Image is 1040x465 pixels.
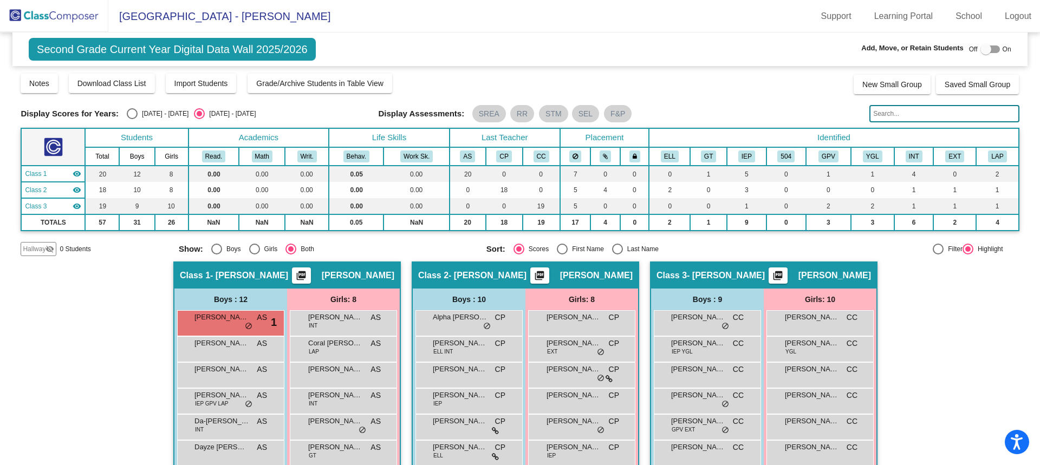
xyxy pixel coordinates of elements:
[308,442,362,453] span: [PERSON_NAME]
[945,80,1010,89] span: Saved Small Group
[179,244,478,254] mat-radio-group: Select an option
[450,166,486,182] td: 20
[590,166,620,182] td: 0
[847,338,857,349] span: CC
[649,198,690,214] td: 0
[547,416,601,427] span: [PERSON_NAME] [PERSON_NAME]
[976,182,1018,198] td: 1
[188,128,329,147] th: Academics
[649,214,690,231] td: 2
[733,338,744,349] span: CC
[85,128,188,147] th: Students
[590,214,620,231] td: 4
[806,147,851,166] th: Good Parent Volunteer
[433,416,487,427] span: [PERSON_NAME]
[188,166,239,182] td: 0.00
[119,147,154,166] th: Boys
[383,166,449,182] td: 0.00
[976,166,1018,182] td: 2
[295,270,308,285] mat-icon: picture_as_pdf
[256,79,383,88] span: Grade/Archive Students in Table View
[329,214,383,231] td: 0.05
[656,270,687,281] span: Class 3
[547,390,601,401] span: [PERSON_NAME]
[597,348,604,357] span: do_not_disturb_alt
[450,182,486,198] td: 0
[733,364,744,375] span: CC
[933,214,976,231] td: 2
[433,364,487,375] span: [PERSON_NAME]
[969,44,978,54] span: Off
[495,442,505,453] span: CP
[733,390,744,401] span: CC
[996,8,1040,25] a: Logout
[210,270,288,281] span: - [PERSON_NAME]
[766,182,807,198] td: 0
[785,312,839,323] span: [PERSON_NAME]
[138,109,188,119] div: [DATE] - [DATE]
[623,244,659,254] div: Last Name
[851,214,894,231] td: 3
[257,442,267,453] span: AS
[597,426,604,435] span: do_not_disturb_alt
[239,166,285,182] td: 0.00
[271,314,277,330] span: 1
[721,426,729,435] span: do_not_disturb_alt
[568,244,604,254] div: First Name
[285,166,329,182] td: 0.00
[21,198,85,214] td: Christy Cooper - Cooper
[894,214,933,231] td: 6
[496,150,511,162] button: CP
[379,109,465,119] span: Display Assessments:
[239,182,285,198] td: 0.00
[248,74,392,93] button: Grade/Archive Students in Table View
[560,147,591,166] th: Keep away students
[127,108,256,119] mat-radio-group: Select an option
[988,150,1006,162] button: LAP
[450,198,486,214] td: 0
[460,150,475,162] button: AS
[179,244,203,254] span: Show:
[597,374,604,383] span: do_not_disturb_alt
[851,198,894,214] td: 2
[933,182,976,198] td: 1
[798,270,871,281] span: [PERSON_NAME]
[609,312,619,323] span: CP
[483,322,491,331] span: do_not_disturb_alt
[450,214,486,231] td: 20
[947,8,991,25] a: School
[195,399,229,408] span: IEP GPV LAP
[727,198,766,214] td: 1
[525,289,638,310] div: Girls: 8
[976,147,1018,166] th: LAP
[194,364,249,375] span: [PERSON_NAME]
[847,364,857,375] span: CC
[547,338,601,349] span: [PERSON_NAME]
[292,267,311,284] button: Print Students Details
[933,198,976,214] td: 1
[649,182,690,198] td: 2
[486,244,786,254] mat-radio-group: Select an option
[188,182,239,198] td: 0.00
[309,399,317,408] span: INT
[486,166,523,182] td: 0
[620,147,649,166] th: Keep with teacher
[433,390,487,401] span: [PERSON_NAME]
[433,399,442,408] span: IEP
[1003,44,1011,54] span: On
[257,390,267,401] span: AS
[400,150,433,162] button: Work Sk.
[523,166,560,182] td: 0
[285,214,329,231] td: NaN
[701,150,716,162] button: GT
[690,182,727,198] td: 0
[329,182,383,198] td: 0.00
[976,214,1018,231] td: 4
[188,214,239,231] td: NaN
[976,198,1018,214] td: 1
[486,214,523,231] td: 18
[308,338,362,349] span: Coral [PERSON_NAME]
[245,322,252,331] span: do_not_disturb_alt
[202,150,226,162] button: Read.
[73,186,81,194] mat-icon: visibility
